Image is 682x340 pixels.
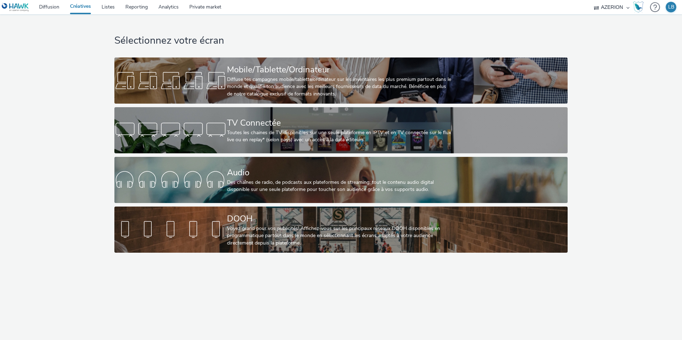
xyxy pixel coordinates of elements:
[227,179,452,193] div: Des chaînes de radio, de podcasts aux plateformes de streaming: tout le contenu audio digital dis...
[227,213,452,225] div: DOOH
[114,57,567,104] a: Mobile/Tablette/OrdinateurDiffuse tes campagnes mobile/tablette/ordinateur sur les inventaires le...
[114,157,567,203] a: AudioDes chaînes de radio, de podcasts aux plateformes de streaming: tout le contenu audio digita...
[633,1,646,13] a: Hawk Academy
[227,117,452,129] div: TV Connectée
[114,207,567,253] a: DOOHVoyez grand pour vos publicités! Affichez-vous sur les principaux réseaux DOOH disponibles en...
[227,64,452,76] div: Mobile/Tablette/Ordinateur
[2,3,29,12] img: undefined Logo
[114,34,567,48] h1: Sélectionnez votre écran
[114,107,567,153] a: TV ConnectéeToutes les chaines de TV disponibles sur une seule plateforme en IPTV et en TV connec...
[633,1,644,13] img: Hawk Academy
[227,166,452,179] div: Audio
[227,225,452,247] div: Voyez grand pour vos publicités! Affichez-vous sur les principaux réseaux DOOH disponibles en pro...
[668,2,674,12] div: LB
[227,129,452,144] div: Toutes les chaines de TV disponibles sur une seule plateforme en IPTV et en TV connectée sur le f...
[227,76,452,98] div: Diffuse tes campagnes mobile/tablette/ordinateur sur les inventaires les plus premium partout dan...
